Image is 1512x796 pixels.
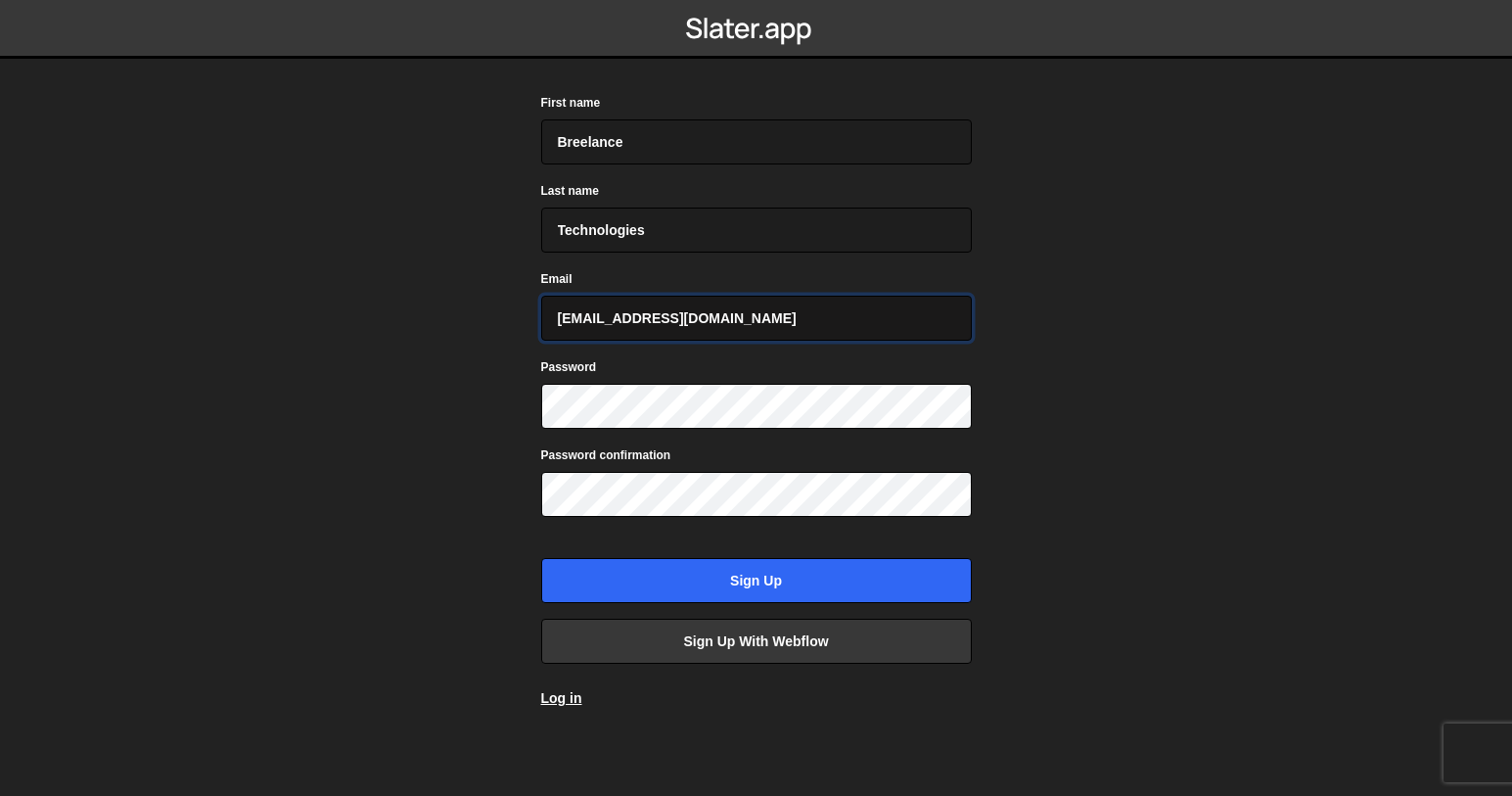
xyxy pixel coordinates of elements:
[541,690,582,706] a: Log in
[541,357,597,377] label: Password
[541,269,573,289] label: Email
[541,558,972,603] input: Sign up
[541,93,601,113] label: First name
[541,445,671,465] label: Password confirmation
[541,619,972,664] a: Sign up with Webflow
[541,181,599,201] label: Last name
